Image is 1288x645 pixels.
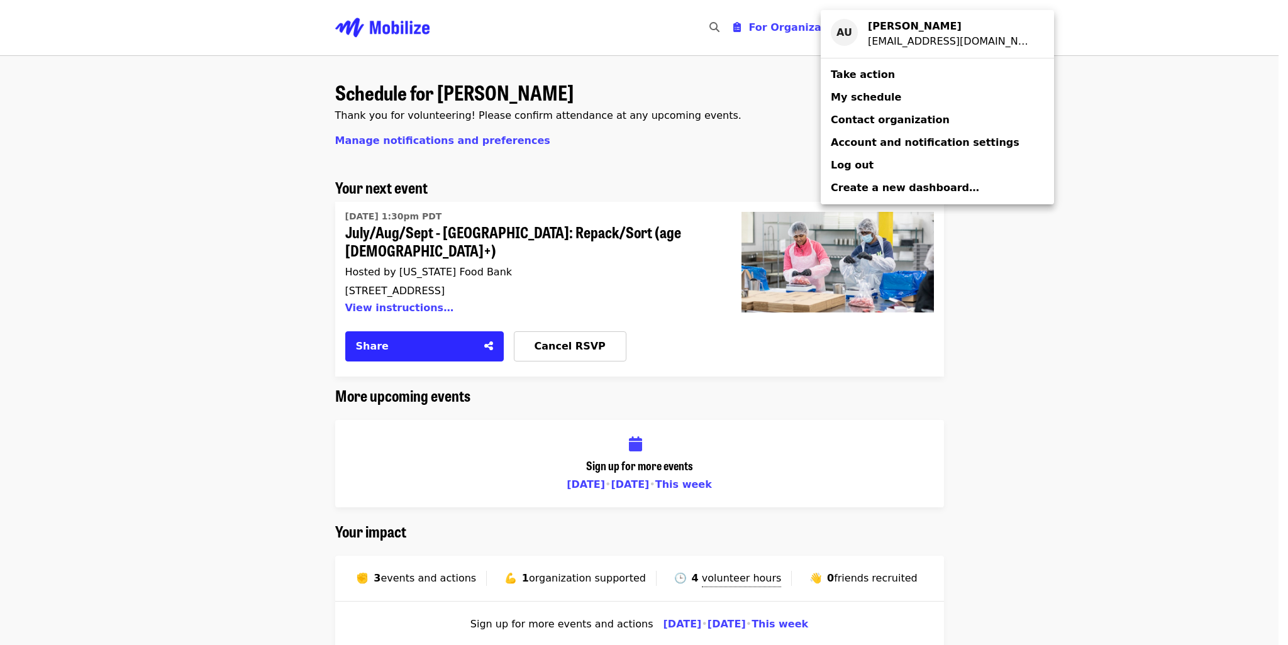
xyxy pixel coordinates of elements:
[831,91,901,103] span: My schedule
[831,182,979,194] span: Create a new dashboard…
[821,131,1054,154] a: Account and notification settings
[831,114,950,126] span: Contact organization
[868,20,962,32] strong: [PERSON_NAME]
[868,34,1034,49] div: alejandrourte@gmail.com
[821,86,1054,109] a: My schedule
[821,15,1054,53] a: AU[PERSON_NAME][EMAIL_ADDRESS][DOMAIN_NAME]
[831,136,1019,148] span: Account and notification settings
[821,177,1054,199] a: Create a new dashboard…
[821,109,1054,131] a: Contact organization
[821,63,1054,86] a: Take action
[821,154,1054,177] a: Log out
[831,19,858,46] div: AU
[868,19,1034,34] div: alejandro urtecho
[831,159,874,171] span: Log out
[831,69,895,80] span: Take action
